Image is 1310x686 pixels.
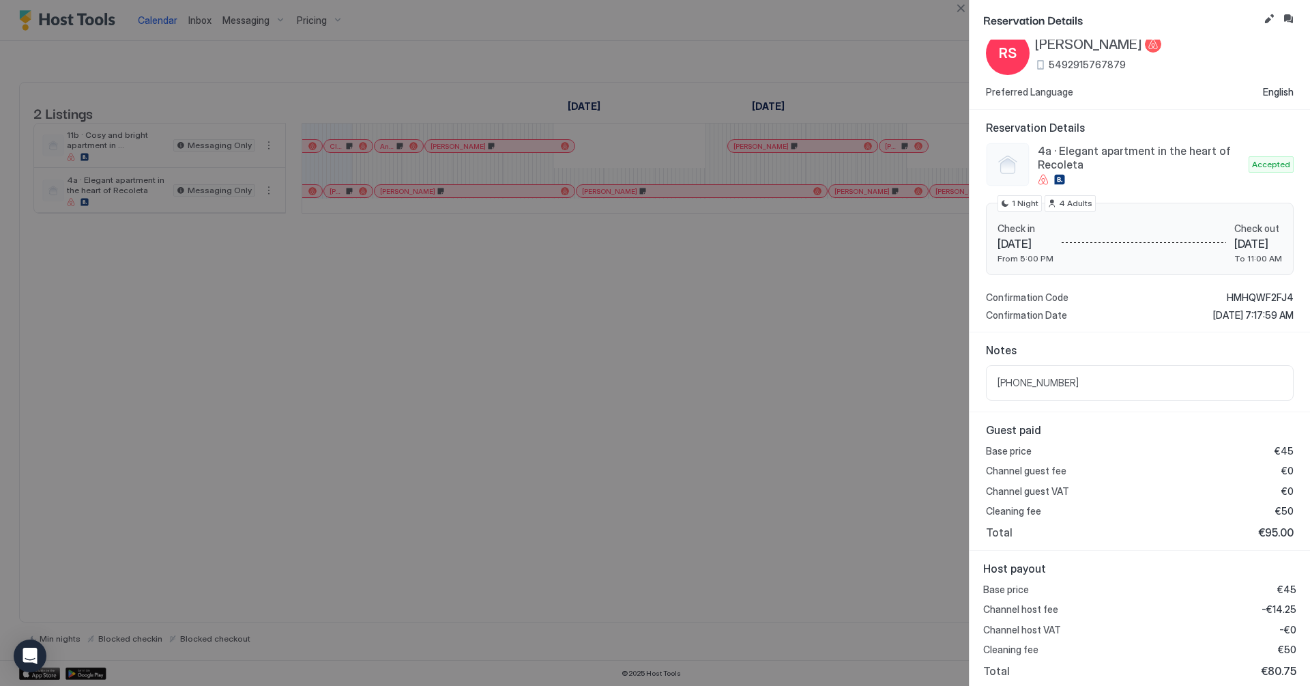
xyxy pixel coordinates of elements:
span: Reservation Details [986,121,1294,134]
span: €50 [1275,505,1294,517]
span: Check out [1234,223,1282,235]
span: HMHQWF2FJ4 [1227,291,1294,304]
span: Channel guest VAT [986,485,1069,498]
span: Base price [986,445,1032,457]
span: Check in [998,223,1053,235]
span: 4a · Elegant apartment in the heart of Recoleta [1038,144,1243,171]
span: Host payout [983,562,1296,575]
span: €0 [1281,465,1294,477]
span: €80.75 [1261,664,1296,678]
span: [PHONE_NUMBER]‬ [998,377,1282,389]
span: Channel host VAT [983,624,1061,636]
span: 1 Night [1012,197,1038,210]
span: Base price [983,584,1029,596]
span: Cleaning fee [983,644,1038,656]
span: Cleaning fee [986,505,1041,517]
button: Edit reservation [1261,11,1277,27]
span: €45 [1275,445,1294,457]
span: Preferred Language [986,86,1073,98]
span: Channel guest fee [986,465,1066,477]
span: Confirmation Date [986,309,1067,321]
span: €95.00 [1258,526,1294,539]
span: Total [986,526,1013,539]
span: -€14.25 [1262,603,1296,616]
span: [DATE] 7:17:59 AM [1213,309,1294,321]
span: [PERSON_NAME] [1035,36,1142,53]
span: RS [999,43,1017,63]
span: 4 Adults [1059,197,1092,210]
span: Confirmation Code [986,291,1068,304]
span: Guest paid [986,423,1294,437]
span: Notes [986,343,1294,357]
span: [DATE] [998,237,1053,251]
span: [DATE] [1234,237,1282,251]
span: To 11:00 AM [1234,253,1282,263]
span: Total [983,664,1010,678]
span: €50 [1278,644,1296,656]
div: Open Intercom Messenger [14,640,46,672]
span: €45 [1277,584,1296,596]
span: -€0 [1279,624,1296,636]
span: Accepted [1252,158,1290,171]
span: 5492915767879 [1049,59,1126,71]
button: Inbox [1280,11,1296,27]
span: English [1263,86,1294,98]
span: €0 [1281,485,1294,498]
span: Channel host fee [983,603,1058,616]
span: Reservation Details [983,11,1258,28]
span: From 5:00 PM [998,253,1053,263]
